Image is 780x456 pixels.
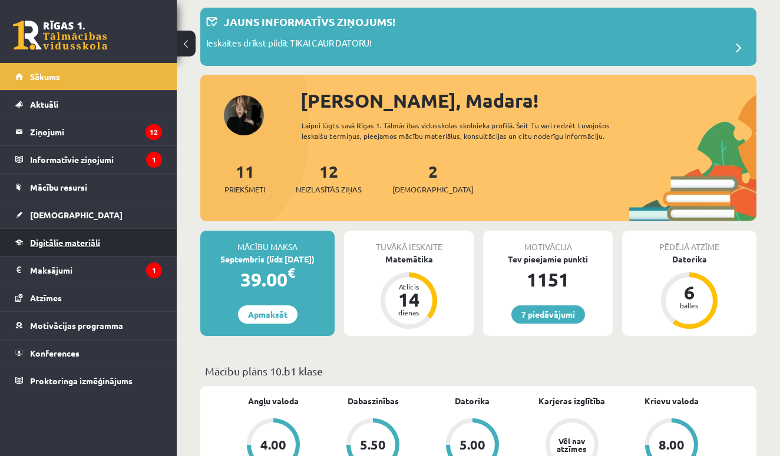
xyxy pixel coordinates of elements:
[344,253,474,265] div: Matemātika
[146,124,162,140] i: 12
[30,348,80,358] span: Konferences
[15,174,162,201] a: Mācību resursi
[205,363,752,379] p: Mācību plāns 10.b1 klase
[30,375,133,386] span: Proktoringa izmēģinājums
[15,118,162,145] a: Ziņojumi12
[200,253,335,265] div: Septembris (līdz [DATE])
[15,257,162,284] a: Maksājumi1
[15,229,162,256] a: Digitālie materiāli
[287,264,295,281] span: €
[622,253,756,331] a: Datorika 6 balles
[460,438,485,451] div: 5.00
[30,209,123,220] span: [DEMOGRAPHIC_DATA]
[296,161,362,195] a: 12Neizlasītās ziņas
[30,320,123,331] span: Motivācijas programma
[30,182,87,192] span: Mācību resursi
[672,283,707,302] div: 6
[296,184,362,195] span: Neizlasītās ziņas
[13,21,107,50] a: Rīgas 1. Tālmācības vidusskola
[483,231,613,253] div: Motivācija
[15,91,162,118] a: Aktuāli
[30,257,162,284] legend: Maksājumi
[15,284,162,311] a: Atzīmes
[511,305,585,324] a: 7 piedāvājumi
[483,253,613,265] div: Tev pieejamie punkti
[30,118,162,145] legend: Ziņojumi
[206,36,372,53] p: Ieskaites drīkst pildīt TIKAI CAUR DATORU!
[659,438,685,451] div: 8.00
[556,437,589,452] div: Vēl nav atzīmes
[248,395,299,407] a: Angļu valoda
[15,146,162,173] a: Informatīvie ziņojumi1
[344,253,474,331] a: Matemātika Atlicis 14 dienas
[15,312,162,339] a: Motivācijas programma
[302,120,635,141] div: Laipni lūgts savā Rīgas 1. Tālmācības vidusskolas skolnieka profilā. Šeit Tu vari redzēt tuvojošo...
[15,201,162,228] a: [DEMOGRAPHIC_DATA]
[30,146,162,173] legend: Informatīvie ziņojumi
[15,367,162,394] a: Proktoringa izmēģinājums
[483,265,613,294] div: 1151
[30,292,62,303] span: Atzīmes
[224,184,265,195] span: Priekšmeti
[348,395,399,407] a: Dabaszinības
[392,161,474,195] a: 2[DEMOGRAPHIC_DATA]
[238,305,298,324] a: Apmaksāt
[300,86,756,115] div: [PERSON_NAME], Madara!
[200,231,335,253] div: Mācību maksa
[260,438,286,451] div: 4.00
[30,71,60,82] span: Sākums
[391,290,427,309] div: 14
[30,237,100,248] span: Digitālie materiāli
[391,309,427,316] div: dienas
[206,14,751,60] a: Jauns informatīvs ziņojums! Ieskaites drīkst pildīt TIKAI CAUR DATORU!
[344,231,474,253] div: Tuvākā ieskaite
[622,253,756,265] div: Datorika
[146,152,162,168] i: 1
[622,231,756,253] div: Pēdējā atzīme
[538,395,605,407] a: Karjeras izglītība
[672,302,707,309] div: balles
[30,99,58,109] span: Aktuāli
[455,395,490,407] a: Datorika
[224,14,395,29] p: Jauns informatīvs ziņojums!
[15,339,162,367] a: Konferences
[146,262,162,278] i: 1
[224,161,265,195] a: 11Priekšmeti
[392,184,474,195] span: [DEMOGRAPHIC_DATA]
[360,438,386,451] div: 5.50
[15,63,162,90] a: Sākums
[645,395,699,407] a: Krievu valoda
[200,265,335,294] div: 39.00
[391,283,427,290] div: Atlicis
